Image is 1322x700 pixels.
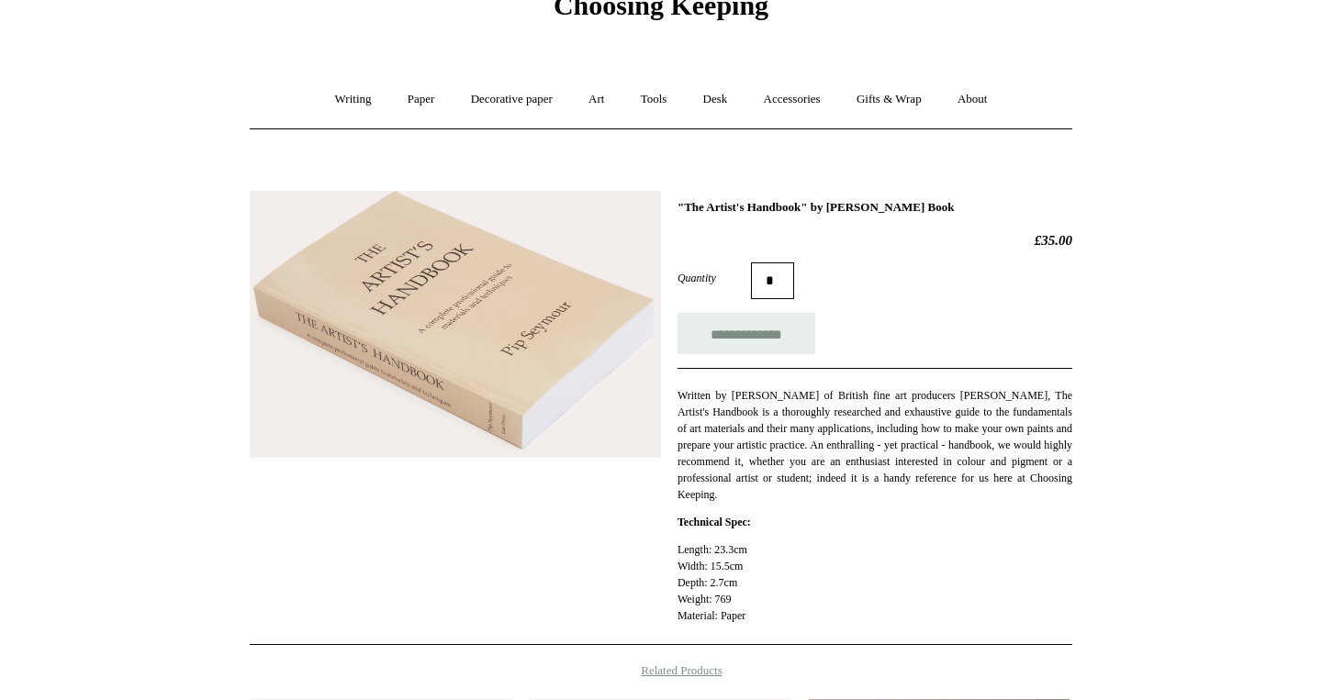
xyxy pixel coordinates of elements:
a: Accessories [747,75,837,124]
h1: "The Artist's Handbook" by [PERSON_NAME] Book [678,200,1072,215]
h4: Related Products [202,663,1120,678]
a: About [941,75,1004,124]
img: "The Artist's Handbook" by Pip Seymour Book [250,191,661,458]
strong: Technical Spec: [678,516,751,528]
h2: £35.00 [678,232,1072,249]
a: Choosing Keeping [554,5,768,17]
a: Gifts & Wrap [840,75,938,124]
a: Decorative paper [454,75,569,124]
a: Paper [391,75,452,124]
a: Tools [624,75,684,124]
a: Desk [687,75,745,124]
a: Writing [319,75,388,124]
p: Length: 23.3cm Width: 15.5cm Depth: 2.7cm Weight: 769 Material: Paper [678,541,1072,624]
label: Quantity [678,270,751,286]
p: Written by [PERSON_NAME] of British fine art producers [PERSON_NAME], The Artist's Handbook is a ... [678,387,1072,503]
a: Art [572,75,621,124]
